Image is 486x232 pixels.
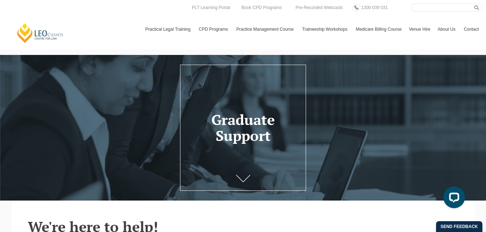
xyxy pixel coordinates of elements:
[405,19,434,40] a: Venue Hire
[359,4,389,12] a: 1300 039 031
[434,19,460,40] a: About Us
[352,19,405,40] a: Medicare Billing Course
[361,5,388,10] span: 1300 039 031
[233,19,299,40] a: Practice Management Course
[185,112,301,143] h1: Graduate Support
[195,19,233,40] a: CPD Programs
[460,19,482,40] a: Contact
[190,4,232,12] a: PLT Learning Portal
[240,4,283,12] a: Book CPD Programs
[16,23,64,43] a: [PERSON_NAME] Centre for Law
[299,19,352,40] a: Traineeship Workshops
[438,184,468,214] iframe: LiveChat chat widget
[294,4,345,12] a: Pre-Recorded Webcasts
[142,19,195,40] a: Practical Legal Training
